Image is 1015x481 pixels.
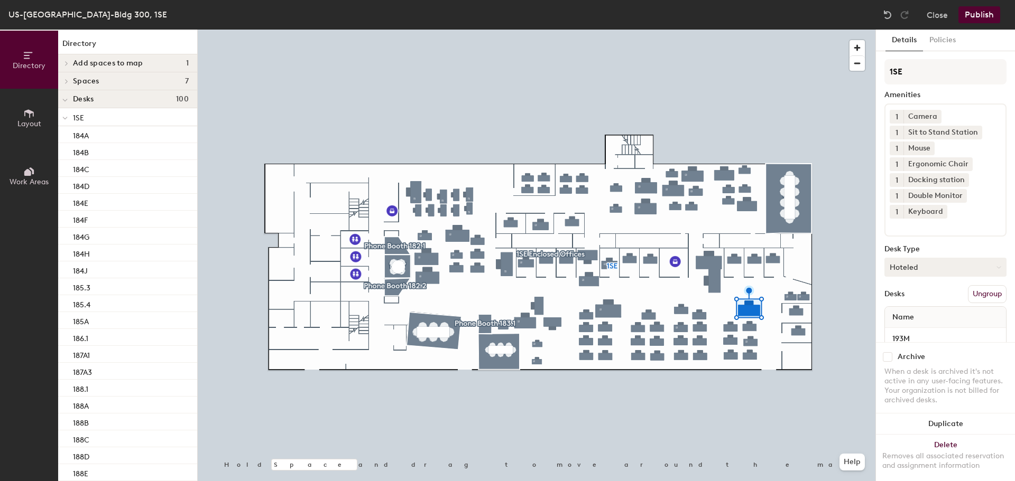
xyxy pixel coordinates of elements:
[885,30,923,51] button: Details
[903,142,935,155] div: Mouse
[73,114,84,122] span: 1SE
[73,466,88,478] p: 188E
[890,142,903,155] button: 1
[73,230,89,242] p: 184G
[176,95,189,103] span: 100
[923,30,962,51] button: Policies
[186,59,189,68] span: 1
[839,454,865,470] button: Help
[890,189,903,203] button: 1
[73,77,99,86] span: Spaces
[876,435,1015,481] button: DeleteRemoves all associated reservation and assignment information
[58,38,197,54] h1: Directory
[898,353,925,361] div: Archive
[896,127,898,138] span: 1
[958,6,1000,23] button: Publish
[927,6,948,23] button: Close
[73,95,94,103] span: Desks
[13,61,45,70] span: Directory
[884,367,1007,405] div: When a desk is archived it's not active in any user-facing features. Your organization is not bil...
[903,110,942,124] div: Camera
[896,111,898,122] span: 1
[903,173,969,187] div: Docking station
[73,348,90,360] p: 187A1
[73,213,88,225] p: 184F
[73,179,89,191] p: 184D
[903,157,973,171] div: Ergonomic Chair
[73,382,88,394] p: 188.1
[896,206,898,218] span: 1
[73,263,88,276] p: 184J
[73,331,88,343] p: 186.1
[896,175,898,186] span: 1
[73,432,89,445] p: 188C
[903,189,967,203] div: Double Monitor
[17,119,41,128] span: Layout
[903,205,947,219] div: Keyboard
[8,8,167,21] div: US-[GEOGRAPHIC_DATA]-Bldg 300, 1SE
[73,449,89,461] p: 188D
[876,413,1015,435] button: Duplicate
[884,245,1007,253] div: Desk Type
[887,331,1004,346] input: Unnamed desk
[73,196,88,208] p: 184E
[903,126,982,139] div: Sit to Stand Station
[884,91,1007,99] div: Amenities
[968,285,1007,303] button: Ungroup
[887,308,919,327] span: Name
[890,205,903,219] button: 1
[73,399,89,411] p: 188A
[896,159,898,170] span: 1
[73,297,90,309] p: 185.4
[884,258,1007,277] button: Hoteled
[890,126,903,139] button: 1
[882,10,893,20] img: Undo
[73,247,90,259] p: 184H
[890,157,903,171] button: 1
[185,77,189,86] span: 7
[882,451,1009,470] div: Removes all associated reservation and assignment information
[896,191,898,202] span: 1
[73,162,89,174] p: 184C
[73,314,89,326] p: 185A
[899,10,910,20] img: Redo
[73,145,89,157] p: 184B
[73,365,92,377] p: 187A3
[890,173,903,187] button: 1
[73,280,90,293] p: 185.3
[73,128,89,140] p: 184A
[890,110,903,124] button: 1
[884,290,905,298] div: Desks
[896,143,898,154] span: 1
[73,59,143,68] span: Add spaces to map
[10,177,49,186] span: Work Areas
[73,416,89,428] p: 188B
